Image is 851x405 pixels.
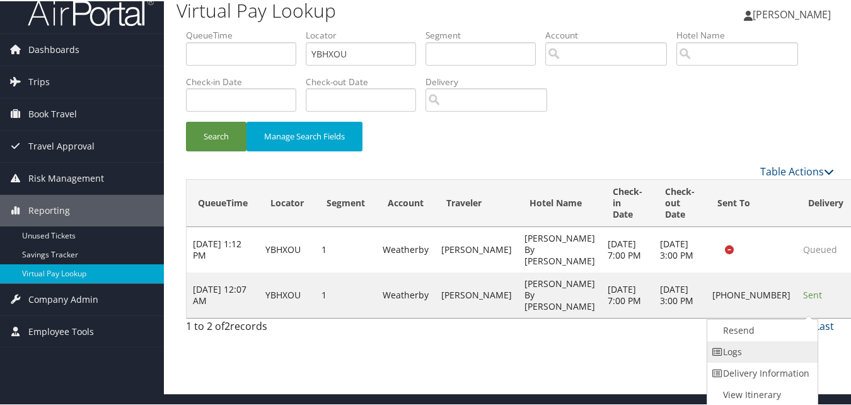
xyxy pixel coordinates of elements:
[707,340,815,361] a: Logs
[187,271,259,317] td: [DATE] 12:07 AM
[518,179,601,226] th: Hotel Name: activate to sort column descending
[601,271,654,317] td: [DATE] 7:00 PM
[186,28,306,40] label: QueueTime
[28,129,95,161] span: Travel Approval
[435,271,518,317] td: [PERSON_NAME]
[28,194,70,225] span: Reporting
[246,120,362,150] button: Manage Search Fields
[760,163,834,177] a: Table Actions
[259,179,315,226] th: Locator: activate to sort column ascending
[259,271,315,317] td: YBHXOU
[224,318,230,332] span: 2
[518,226,601,271] td: [PERSON_NAME] By [PERSON_NAME]
[707,383,815,404] a: View Itinerary
[601,226,654,271] td: [DATE] 7:00 PM
[706,271,797,317] td: [PHONE_NUMBER]
[187,226,259,271] td: [DATE] 1:12 PM
[654,226,706,271] td: [DATE] 3:00 PM
[187,179,259,226] th: QueueTime: activate to sort column ascending
[376,179,435,226] th: Account: activate to sort column ascending
[601,179,654,226] th: Check-in Date: activate to sort column ascending
[315,179,376,226] th: Segment: activate to sort column ascending
[654,271,706,317] td: [DATE] 3:00 PM
[435,226,518,271] td: [PERSON_NAME]
[28,315,94,346] span: Employee Tools
[803,288,822,300] span: Sent
[28,283,98,314] span: Company Admin
[306,28,425,40] label: Locator
[425,28,545,40] label: Segment
[186,120,246,150] button: Search
[518,271,601,317] td: [PERSON_NAME] By [PERSON_NAME]
[435,179,518,226] th: Traveler: activate to sort column ascending
[28,33,79,64] span: Dashboards
[186,74,306,87] label: Check-in Date
[803,242,837,254] span: Queued
[753,6,831,20] span: [PERSON_NAME]
[28,65,50,97] span: Trips
[707,319,815,340] a: Resend
[315,271,376,317] td: 1
[425,74,557,87] label: Delivery
[545,28,676,40] label: Account
[706,179,797,226] th: Sent To: activate to sort column ascending
[28,161,104,193] span: Risk Management
[376,271,435,317] td: Weatherby
[186,317,334,339] div: 1 to 2 of records
[814,318,834,332] a: Last
[306,74,425,87] label: Check-out Date
[259,226,315,271] td: YBHXOU
[376,226,435,271] td: Weatherby
[707,361,815,383] a: Delivery Information
[654,179,706,226] th: Check-out Date: activate to sort column ascending
[315,226,376,271] td: 1
[676,28,808,40] label: Hotel Name
[28,97,77,129] span: Book Travel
